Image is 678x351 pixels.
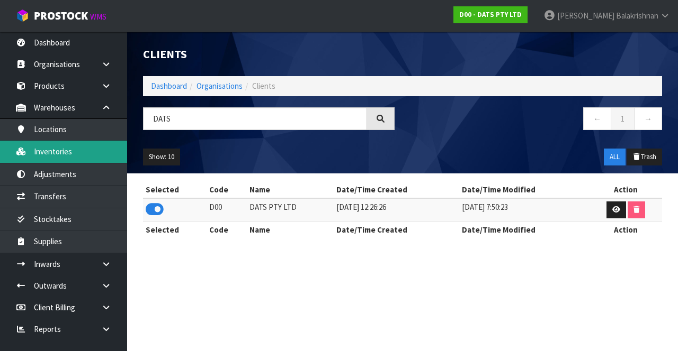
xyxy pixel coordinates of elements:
[207,181,247,198] th: Code
[247,221,333,238] th: Name
[252,81,275,91] span: Clients
[453,6,528,23] a: D00 - DATS PTY LTD
[459,10,522,19] strong: D00 - DATS PTY LTD
[616,11,658,21] span: Balakrishnan
[143,48,395,60] h1: Clients
[334,198,460,221] td: [DATE] 12:26:26
[459,221,590,238] th: Date/Time Modified
[143,149,180,165] button: Show: 10
[143,107,367,130] input: Search organisations
[16,9,29,22] img: cube-alt.png
[90,12,106,22] small: WMS
[207,198,247,221] td: D00
[143,221,207,238] th: Selected
[590,181,662,198] th: Action
[611,107,635,130] a: 1
[459,181,590,198] th: Date/Time Modified
[151,81,187,91] a: Dashboard
[197,81,243,91] a: Organisations
[143,181,207,198] th: Selected
[604,149,626,165] button: ALL
[459,198,590,221] td: [DATE] 7:50:23
[627,149,662,165] button: Trash
[334,221,460,238] th: Date/Time Created
[247,198,333,221] td: DATS PTY LTD
[34,9,88,23] span: ProStock
[247,181,333,198] th: Name
[411,107,662,133] nav: Page navigation
[583,107,611,130] a: ←
[590,221,662,238] th: Action
[207,221,247,238] th: Code
[334,181,460,198] th: Date/Time Created
[634,107,662,130] a: →
[557,11,614,21] span: [PERSON_NAME]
